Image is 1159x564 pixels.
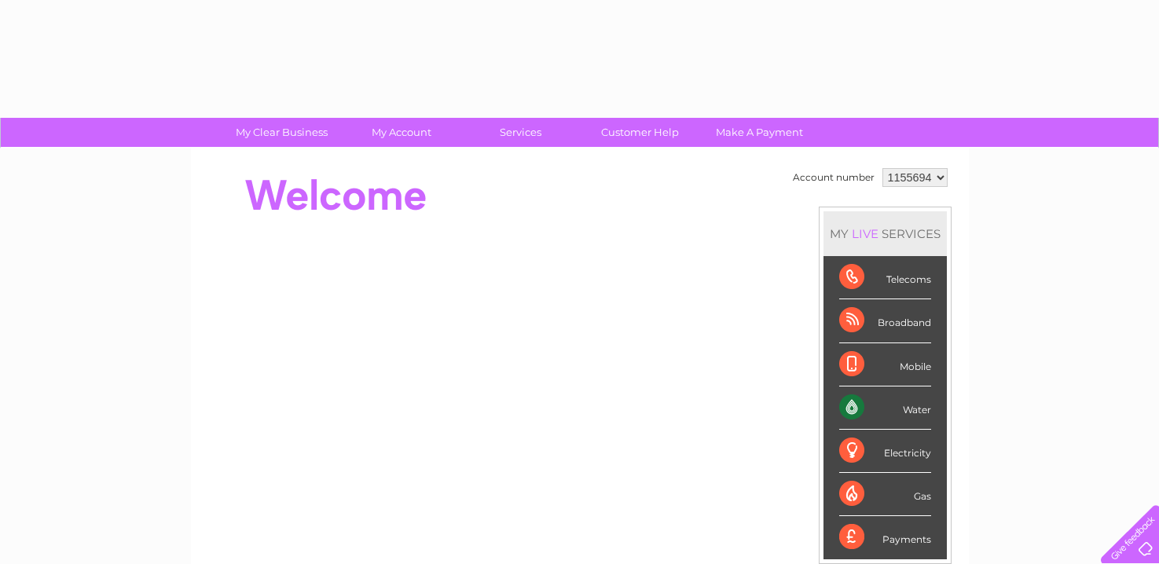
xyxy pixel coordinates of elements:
a: My Clear Business [217,118,347,147]
div: Telecoms [839,256,931,299]
td: Account number [789,164,878,191]
a: Services [456,118,585,147]
div: LIVE [849,226,882,241]
a: My Account [336,118,466,147]
div: Water [839,386,931,430]
div: Gas [839,473,931,516]
div: MY SERVICES [823,211,947,256]
div: Payments [839,516,931,559]
a: Customer Help [575,118,705,147]
a: Make A Payment [695,118,824,147]
div: Mobile [839,343,931,386]
div: Electricity [839,430,931,473]
div: Broadband [839,299,931,342]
